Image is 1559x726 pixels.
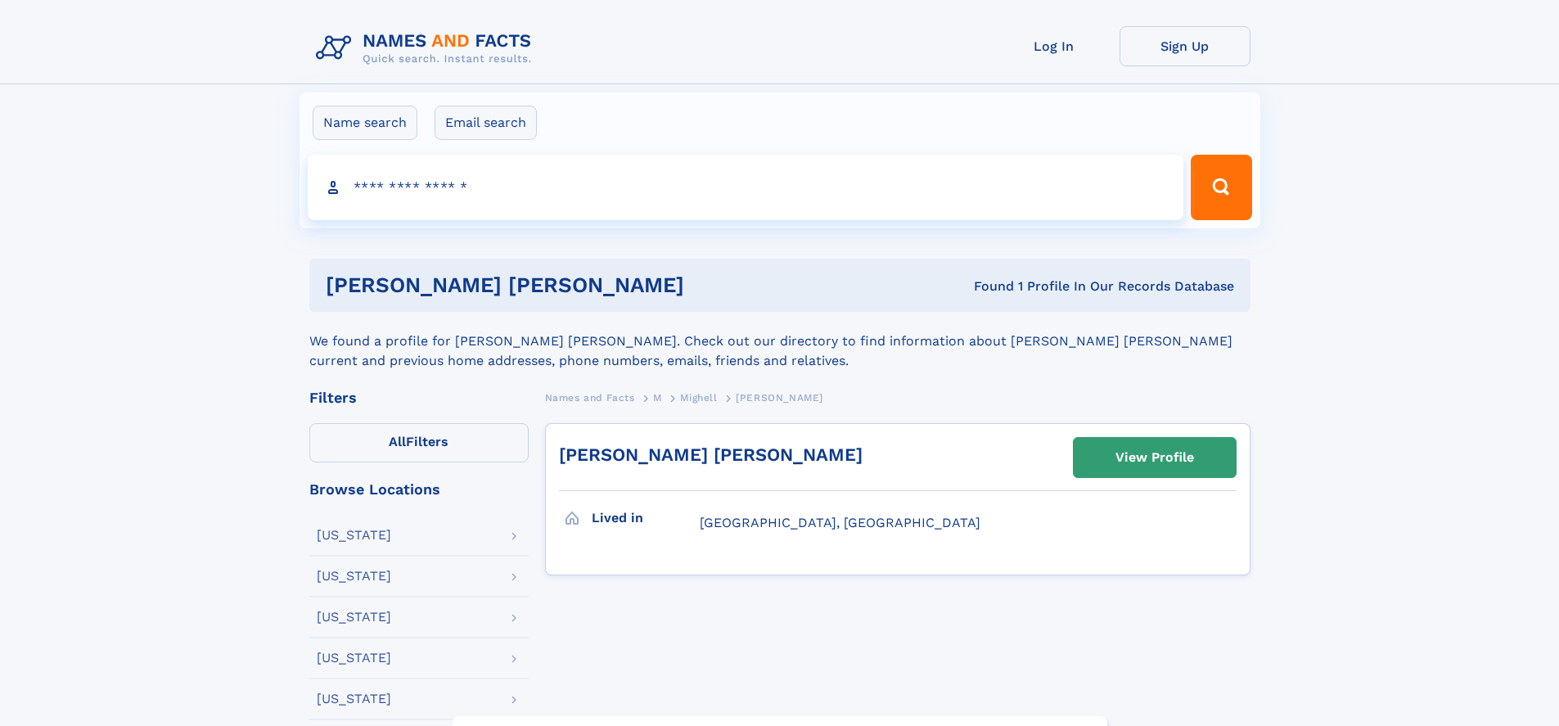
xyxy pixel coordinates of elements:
[317,652,391,665] div: [US_STATE]
[736,392,823,404] span: [PERSON_NAME]
[308,155,1184,220] input: search input
[309,312,1250,371] div: We found a profile for [PERSON_NAME] [PERSON_NAME]. Check out our directory to find information a...
[309,482,529,497] div: Browse Locations
[592,504,700,532] h3: Lived in
[653,387,662,408] a: M
[309,423,529,462] label: Filters
[1191,155,1251,220] button: Search Button
[309,26,545,70] img: Logo Names and Facts
[559,444,863,465] a: [PERSON_NAME] [PERSON_NAME]
[313,106,417,140] label: Name search
[680,392,717,404] span: Mighell
[317,692,391,706] div: [US_STATE]
[389,434,406,449] span: All
[317,570,391,583] div: [US_STATE]
[545,387,635,408] a: Names and Facts
[317,611,391,624] div: [US_STATE]
[680,387,717,408] a: Mighell
[653,392,662,404] span: M
[1120,26,1250,66] a: Sign Up
[435,106,537,140] label: Email search
[700,515,980,530] span: [GEOGRAPHIC_DATA], [GEOGRAPHIC_DATA]
[1115,439,1194,476] div: View Profile
[989,26,1120,66] a: Log In
[326,275,829,295] h1: [PERSON_NAME] [PERSON_NAME]
[829,277,1234,295] div: Found 1 Profile In Our Records Database
[317,529,391,542] div: [US_STATE]
[309,390,529,405] div: Filters
[1074,438,1236,477] a: View Profile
